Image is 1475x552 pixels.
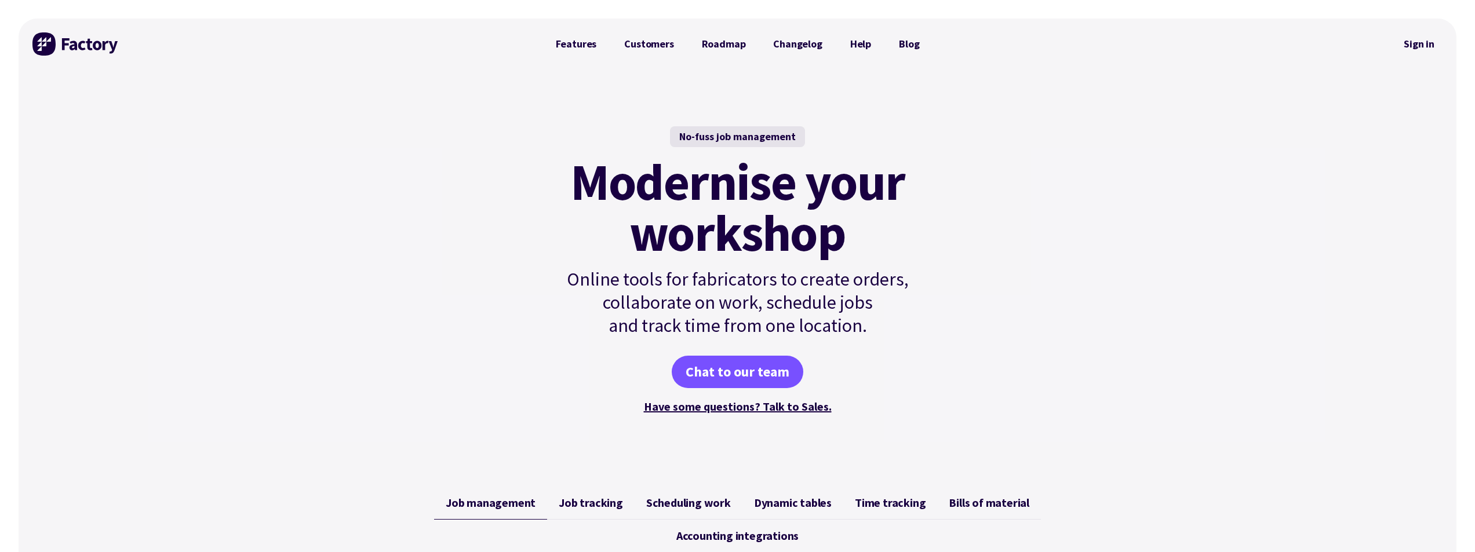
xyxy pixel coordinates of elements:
[446,496,536,510] span: Job management
[759,32,836,56] a: Changelog
[672,356,803,388] a: Chat to our team
[885,32,933,56] a: Blog
[610,32,687,56] a: Customers
[670,126,805,147] div: No-fuss job management
[855,496,926,510] span: Time tracking
[559,496,623,510] span: Job tracking
[542,32,611,56] a: Features
[688,32,760,56] a: Roadmap
[644,399,832,414] a: Have some questions? Talk to Sales.
[646,496,731,510] span: Scheduling work
[542,268,934,337] p: Online tools for fabricators to create orders, collaborate on work, schedule jobs and track time ...
[676,529,799,543] span: Accounting integrations
[542,32,934,56] nav: Primary Navigation
[836,32,885,56] a: Help
[1396,31,1443,57] nav: Secondary Navigation
[1396,31,1443,57] a: Sign in
[949,496,1029,510] span: Bills of material
[570,156,905,258] mark: Modernise your workshop
[754,496,832,510] span: Dynamic tables
[32,32,119,56] img: Factory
